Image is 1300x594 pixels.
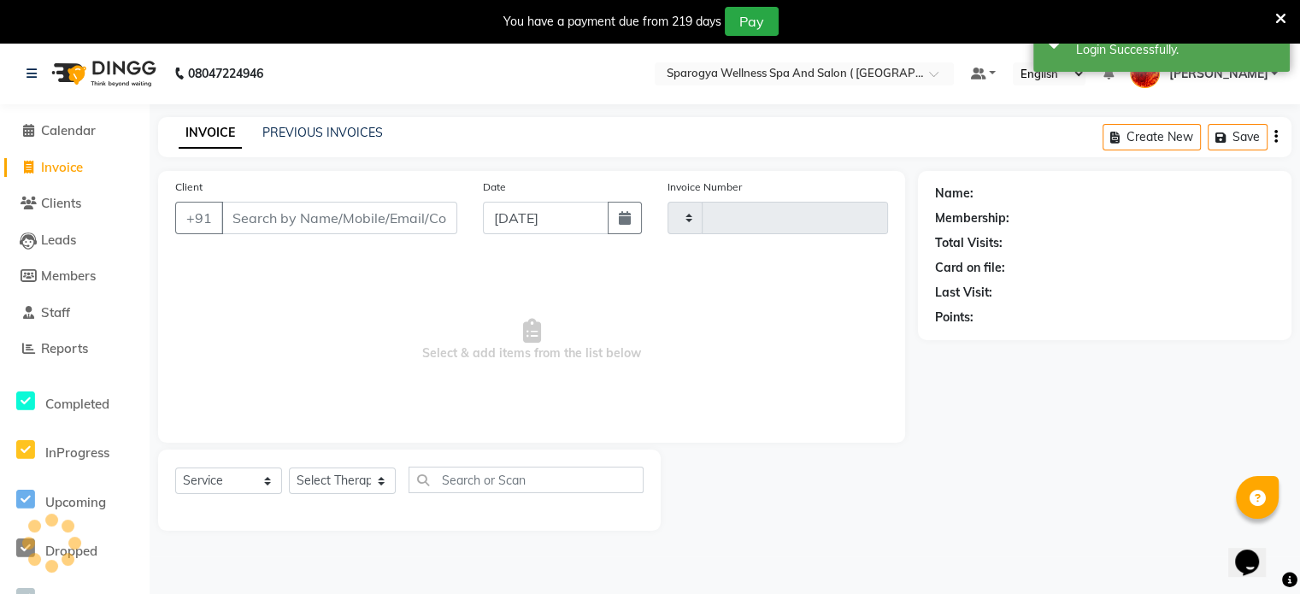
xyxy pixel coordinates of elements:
a: Invoice [4,158,145,178]
span: Completed [45,396,109,412]
button: +91 [175,202,223,234]
input: Search by Name/Mobile/Email/Code [221,202,457,234]
a: INVOICE [179,118,242,149]
input: Search or Scan [409,467,644,493]
button: Pay [725,7,779,36]
img: logo [44,50,161,97]
div: Total Visits: [935,234,1003,252]
label: Client [175,179,203,195]
span: Calendar [41,122,96,138]
div: Last Visit: [935,284,992,302]
div: Card on file: [935,259,1005,277]
a: Reports [4,339,145,359]
div: Name: [935,185,974,203]
span: Leads [41,232,76,248]
div: Login Successfully. [1076,41,1277,59]
button: Save [1208,124,1268,150]
span: Members [41,268,96,284]
span: Upcoming [45,494,106,510]
div: Membership: [935,209,1009,227]
label: Date [483,179,506,195]
span: Invoice [41,159,83,175]
span: Select & add items from the list below [175,255,888,426]
img: Shraddha Indulkar [1130,58,1160,88]
div: Points: [935,309,974,326]
div: You have a payment due from 219 days [503,13,721,31]
a: PREVIOUS INVOICES [262,125,383,140]
label: Invoice Number [668,179,742,195]
span: Reports [41,340,88,356]
button: Create New [1103,124,1201,150]
span: Staff [41,304,70,321]
a: Clients [4,194,145,214]
iframe: chat widget [1228,526,1283,577]
a: Leads [4,231,145,250]
b: 08047224946 [188,50,263,97]
a: Members [4,267,145,286]
a: Calendar [4,121,145,141]
span: InProgress [45,444,109,461]
span: Clients [41,195,81,211]
span: [PERSON_NAME] [1168,65,1268,83]
a: Staff [4,303,145,323]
